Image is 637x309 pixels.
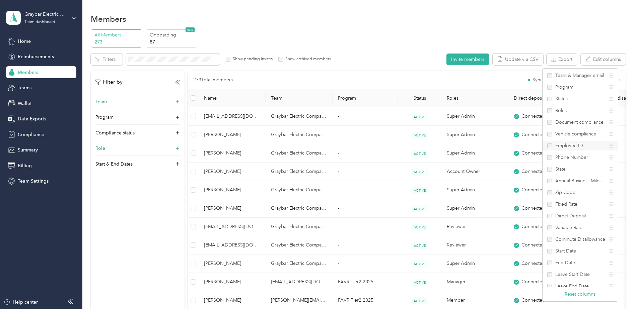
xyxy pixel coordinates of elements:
[199,273,266,291] td: Mark Kozy
[199,236,266,254] td: favr2+graybar@everlance.com
[411,261,428,268] span: ACTIVE
[547,73,552,78] input: Team & Manager email
[333,163,398,181] td: -
[547,225,552,230] input: Variable Rate
[150,38,195,45] p: 87
[555,166,566,173] span: State
[547,54,577,65] button: Export
[411,205,428,212] span: ACTIVE
[521,168,545,175] span: Connected
[266,107,333,126] td: Graybar Electric Company, Inc
[521,223,545,230] span: Connected
[599,272,637,309] iframe: Everlance-gr Chat Button Frame
[555,271,590,278] span: Leave Start Date
[441,218,508,236] td: Reviewer
[204,223,260,230] span: [EMAIL_ADDRESS][DOMAIN_NAME]
[199,181,266,199] td: Greg Latas
[411,297,428,304] span: ACTIVE
[547,97,552,101] input: Status
[547,261,552,265] input: End Date
[411,279,428,286] span: ACTIVE
[547,120,552,125] input: Document compliance
[333,236,398,254] td: -
[94,38,140,45] p: 273
[555,154,588,161] span: Phone Number
[555,259,575,266] span: End Date
[333,126,398,144] td: -
[411,169,428,176] span: ACTIVE
[521,149,545,157] span: Connected
[411,187,428,194] span: ACTIVE
[95,129,135,136] p: Compliance status
[266,181,333,199] td: Graybar Electric Company, Inc
[230,56,273,62] label: Show pending invites
[555,119,604,126] span: Document compliance
[441,181,508,199] td: Super Admin
[555,283,589,290] span: Leave End Date
[555,130,596,137] span: Vehicle compliance
[333,89,398,107] th: Program
[565,291,595,298] button: Reset columns
[547,237,552,242] input: Commute Disallowance
[547,143,552,148] input: Employee ID
[95,114,114,121] p: Program
[199,254,266,273] td: Rodney Schreckenberg
[204,297,260,304] span: [PERSON_NAME]
[441,199,508,218] td: Super Admin
[193,76,233,84] p: 273 Total members
[266,89,333,107] th: Team
[547,284,552,289] input: Leave End Date
[24,20,55,24] div: Team dashboard
[411,113,428,120] span: ACTIVE
[547,249,552,253] input: Start Date
[91,54,123,65] button: Filters
[547,202,552,207] input: Fixed Rate
[18,178,49,185] span: Team Settings
[521,186,545,194] span: Connected
[555,212,586,219] span: Direct Deposit
[199,144,266,163] td: Mandy Flanagan
[547,85,552,90] input: Program
[411,242,428,249] span: ACTIVE
[18,38,31,45] span: Home
[150,31,195,38] p: Onboarding
[204,260,260,267] span: [PERSON_NAME]
[411,132,428,139] span: ACTIVE
[266,199,333,218] td: Graybar Electric Company, Inc
[18,100,32,107] span: Wallet
[411,224,428,231] span: ACTIVE
[547,190,552,195] input: Zip Code
[94,31,140,38] p: All Members
[333,199,398,218] td: -
[95,145,105,152] p: Role
[266,126,333,144] td: Graybar Electric Company, Inc
[266,163,333,181] td: Graybar Electric Company, Inc
[91,15,126,22] h1: Members
[441,236,508,254] td: Reviewer
[555,201,577,208] span: Fixed Rate
[521,131,545,138] span: Connected
[18,146,38,153] span: Summary
[333,181,398,199] td: -
[398,89,441,107] th: Status
[547,132,552,136] input: Vehicle compliance
[95,161,133,168] p: Start & End Dates
[18,131,44,138] span: Compliance
[493,54,543,65] button: Update via CSV
[581,54,626,65] button: Edit columns
[95,98,107,105] p: Team
[204,149,260,157] span: [PERSON_NAME]
[441,126,508,144] td: Super Admin
[186,27,195,32] span: NEW
[555,107,567,114] span: Roles
[266,254,333,273] td: Graybar Electric Company, Inc
[199,199,266,218] td: Tim Carpenter
[333,273,398,291] td: FAVR Tier2 2025
[521,113,545,120] span: Connected
[266,236,333,254] td: Graybar Electric Company, Inc
[24,11,66,18] div: Graybar Electric Company, Inc
[547,167,552,172] input: State
[266,273,333,291] td: Mark.Kozy@graybar.com
[199,163,266,181] td: Kayla Bonebrake
[547,272,552,277] input: Leave Start Date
